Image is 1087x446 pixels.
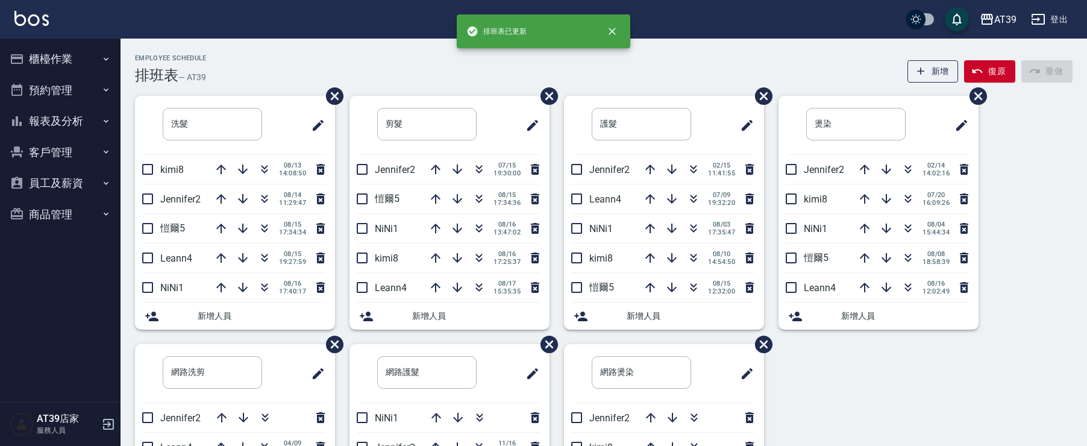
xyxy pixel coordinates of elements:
button: AT39 [975,7,1021,32]
span: 15:35:35 [493,287,521,295]
span: 刪除班表 [531,78,560,114]
button: close [599,18,625,45]
span: 12:02:49 [923,287,950,295]
span: kimi8 [589,253,613,264]
span: Jennifer2 [804,164,844,175]
span: 08/16 [493,250,521,258]
p: 服務人員 [37,425,98,436]
span: NiNi1 [375,223,398,234]
span: 07/20 [923,191,950,199]
span: 08/17 [493,280,521,287]
span: 08/16 [923,280,950,287]
span: 修改班表的標題 [733,359,754,388]
h2: Employee Schedule [135,54,207,62]
span: 修改班表的標題 [733,111,754,140]
span: 17:35:47 [708,228,735,236]
div: AT39 [994,12,1017,27]
span: 07/15 [493,162,521,169]
img: Logo [14,11,49,26]
h3: 排班表 [135,67,178,84]
span: 愷爾5 [804,252,829,263]
span: 02/15 [708,162,735,169]
button: 新增 [907,60,959,83]
span: Jennifer2 [160,412,201,424]
span: 刪除班表 [746,78,774,114]
span: NiNi1 [589,223,613,234]
button: 員工及薪資 [5,168,116,199]
input: 排版標題 [163,108,262,140]
span: 刪除班表 [531,327,560,362]
span: 刪除班表 [960,78,989,114]
span: 14:02:16 [923,169,950,177]
span: 19:32:20 [708,199,735,207]
input: 排版標題 [592,356,691,389]
span: 刪除班表 [317,78,345,114]
span: 修改班表的標題 [304,359,325,388]
span: 08/08 [923,250,950,258]
span: 08/10 [708,250,735,258]
div: 新增人員 [135,303,335,330]
button: 櫃檯作業 [5,43,116,75]
span: 08/16 [493,221,521,228]
span: 11:41:55 [708,169,735,177]
span: 愷爾5 [160,222,185,234]
span: 07/09 [708,191,735,199]
span: 08/15 [493,191,521,199]
span: 19:30:00 [493,169,521,177]
span: 08/04 [923,221,950,228]
span: Jennifer2 [589,412,630,424]
span: 17:34:36 [493,199,521,207]
span: 15:44:34 [923,228,950,236]
span: NiNi1 [375,412,398,424]
span: 19:27:59 [279,258,306,266]
span: 修改班表的標題 [947,111,969,140]
span: 愷爾5 [375,193,399,204]
span: 08/13 [279,162,306,169]
span: 刪除班表 [746,327,774,362]
span: 修改班表的標題 [518,111,540,140]
span: 14:54:50 [708,258,735,266]
span: Leann4 [375,282,407,294]
span: 愷爾5 [589,281,614,293]
span: 14:08:50 [279,169,306,177]
span: 新增人員 [841,310,969,322]
span: 02/14 [923,162,950,169]
input: 排版標題 [592,108,691,140]
span: Jennifer2 [160,193,201,205]
span: 新增人員 [412,310,540,322]
span: 08/15 [279,250,306,258]
span: NiNi1 [804,223,827,234]
div: 新增人員 [564,303,764,330]
span: Jennifer2 [375,164,415,175]
span: 16:09:26 [923,199,950,207]
span: kimi8 [375,253,398,264]
span: kimi8 [160,164,184,175]
button: 客戶管理 [5,137,116,168]
span: 08/03 [708,221,735,228]
input: 排版標題 [163,356,262,389]
button: 預約管理 [5,75,116,106]
span: 新增人員 [198,310,325,322]
span: 刪除班表 [317,327,345,362]
span: 13:47:02 [493,228,521,236]
span: Leann4 [160,253,192,264]
img: Person [10,412,34,436]
span: 修改班表的標題 [304,111,325,140]
span: NiNi1 [160,282,184,294]
span: 新增人員 [627,310,754,322]
span: 17:25:37 [493,258,521,266]
button: 登出 [1026,8,1073,31]
button: save [945,7,969,31]
button: 報表及分析 [5,105,116,137]
span: Jennifer2 [589,164,630,175]
span: kimi8 [804,193,827,205]
button: 商品管理 [5,199,116,230]
h5: AT39店家 [37,413,98,425]
input: 排版標題 [377,356,477,389]
span: 08/14 [279,191,306,199]
span: 18:58:39 [923,258,950,266]
input: 排版標題 [806,108,906,140]
h6: — AT39 [178,71,206,84]
span: 12:32:00 [708,287,735,295]
span: Leann4 [589,193,621,205]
